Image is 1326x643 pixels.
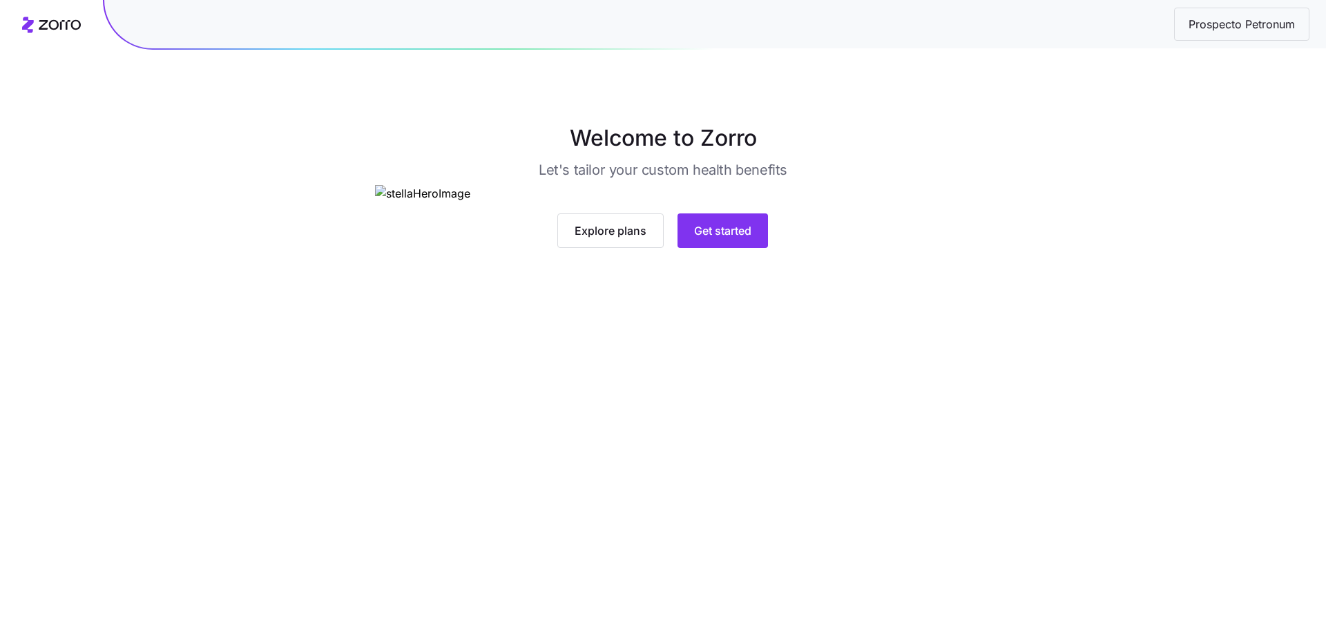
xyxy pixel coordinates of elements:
button: Get started [678,213,768,248]
span: Get started [694,222,751,239]
h3: Let's tailor your custom health benefits [539,160,787,180]
span: Explore plans [575,222,646,239]
span: Prospecto Petronum [1178,16,1306,33]
h1: Welcome to Zorro [320,122,1006,155]
img: stellaHeroImage [375,185,950,202]
button: Explore plans [557,213,664,248]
